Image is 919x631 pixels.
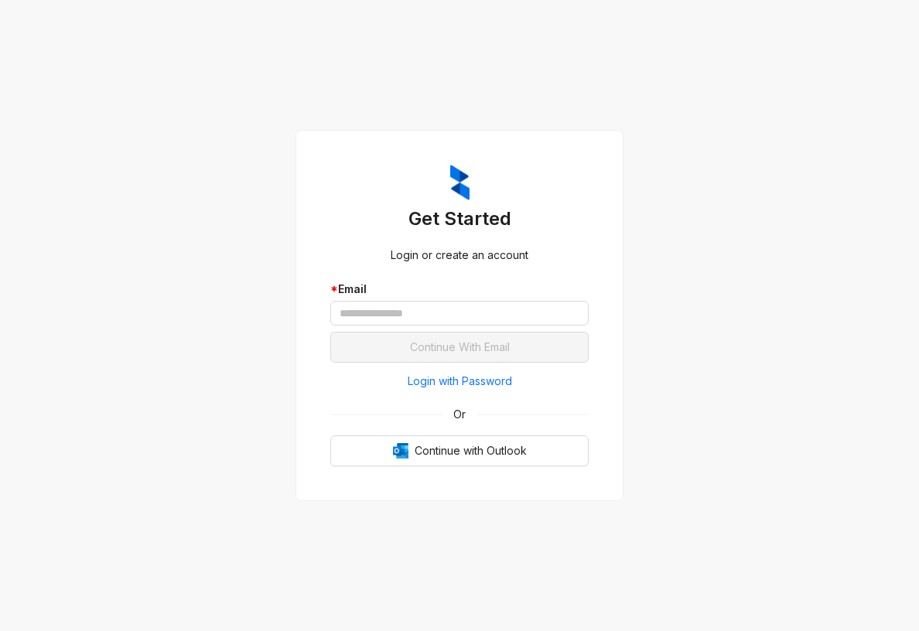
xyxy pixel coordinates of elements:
[330,332,589,363] button: Continue With Email
[450,165,470,200] img: ZumaIcon
[330,369,589,394] button: Login with Password
[330,435,589,466] button: OutlookContinue with Outlook
[330,247,589,264] div: Login or create an account
[393,443,408,459] img: Outlook
[442,406,477,423] span: Or
[330,206,589,231] h3: Get Started
[415,442,527,459] span: Continue with Outlook
[330,281,589,298] div: Email
[408,373,512,390] span: Login with Password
